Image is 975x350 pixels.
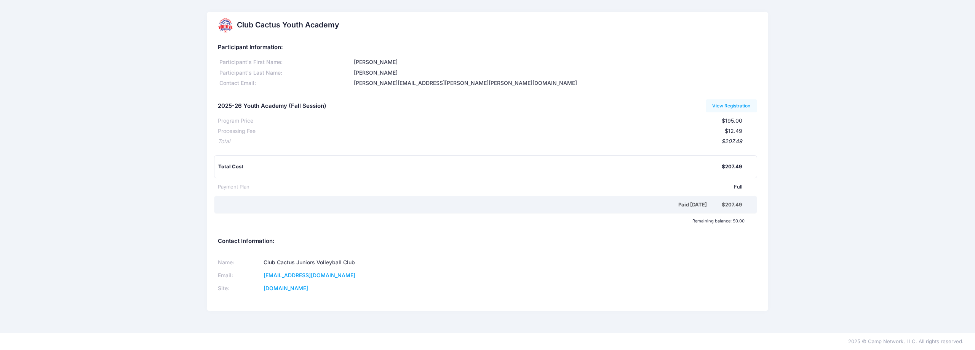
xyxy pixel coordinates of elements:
[230,137,742,145] div: $207.49
[706,99,757,112] a: View Registration
[218,238,757,245] h5: Contact Information:
[722,163,742,171] div: $207.49
[218,117,253,125] div: Program Price
[218,103,326,110] h5: 2025-26 Youth Academy (Fall Session)
[218,163,721,171] div: Total Cost
[218,137,230,145] div: Total
[218,69,353,77] div: Participant's Last Name:
[353,79,757,87] div: [PERSON_NAME][EMAIL_ADDRESS][PERSON_NAME][PERSON_NAME][DOMAIN_NAME]
[256,127,742,135] div: $12.49
[218,183,249,191] div: Payment Plan
[218,282,261,295] td: Site:
[237,21,339,29] h2: Club Cactus Youth Academy
[214,219,748,223] div: Remaining balance: $0.00
[261,256,478,269] td: Club Cactus Juniors Volleyball Club
[722,201,742,209] div: $207.49
[353,69,757,77] div: [PERSON_NAME]
[218,79,353,87] div: Contact Email:
[353,58,757,66] div: [PERSON_NAME]
[264,272,355,278] a: [EMAIL_ADDRESS][DOMAIN_NAME]
[249,183,742,191] div: Full
[848,338,964,344] span: 2025 © Camp Network, LLC. All rights reserved.
[722,117,742,124] span: $195.00
[264,285,308,291] a: [DOMAIN_NAME]
[218,127,256,135] div: Processing Fee
[218,58,353,66] div: Participant's First Name:
[218,44,757,51] h5: Participant Information:
[218,256,261,269] td: Name:
[219,201,721,209] div: Paid [DATE]
[218,269,261,282] td: Email:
